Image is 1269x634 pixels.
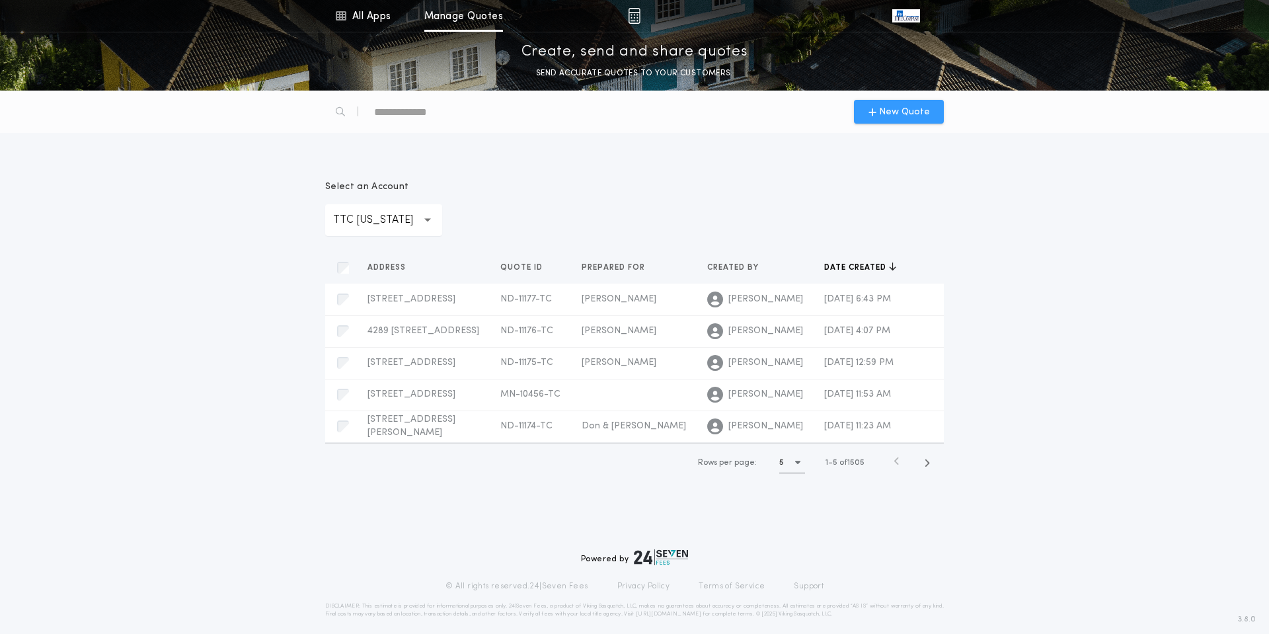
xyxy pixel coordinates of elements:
span: [DATE] 6:43 PM [824,294,891,304]
a: [URL][DOMAIN_NAME] [636,612,701,617]
img: img [628,8,640,24]
span: [STREET_ADDRESS][PERSON_NAME] [367,415,455,438]
span: ND-11177-TC [500,294,552,304]
button: 5 [779,452,805,473]
span: [DATE] 11:53 AM [824,389,891,399]
span: [DATE] 4:07 PM [824,326,890,336]
h1: 5 [779,456,784,469]
p: SEND ACCURATE QUOTES TO YOUR CUSTOMERS. [536,67,733,80]
span: 5 [833,459,837,467]
span: ND-11175-TC [500,358,553,368]
span: Date created [824,262,889,273]
span: Address [367,262,408,273]
p: DISCLAIMER: This estimate is provided for informational purposes only. 24|Seven Fees, a product o... [325,602,944,618]
img: logo [634,549,688,565]
span: [STREET_ADDRESS] [367,389,455,399]
span: [DATE] 11:23 AM [824,421,891,431]
span: [PERSON_NAME] [728,293,803,306]
div: Powered by [581,549,688,565]
span: Don & [PERSON_NAME] [582,421,686,431]
span: Prepared for [582,262,648,273]
span: New Quote [879,105,930,119]
span: Rows per page: [698,459,757,467]
img: vs-icon [892,9,920,22]
span: [PERSON_NAME] [728,356,803,370]
span: Created by [707,262,761,273]
span: [STREET_ADDRESS] [367,294,455,304]
button: Quote ID [500,261,553,274]
span: ND-11174-TC [500,421,553,431]
p: Select an Account [325,180,442,194]
button: Date created [824,261,896,274]
span: [PERSON_NAME] [582,326,656,336]
a: Privacy Policy [617,581,670,592]
span: 3.8.0 [1238,614,1256,625]
span: [DATE] 12:59 PM [824,358,894,368]
span: [STREET_ADDRESS] [367,358,455,368]
a: Support [794,581,824,592]
button: New Quote [854,100,944,124]
span: [PERSON_NAME] [582,294,656,304]
span: of 1505 [839,457,865,469]
span: [PERSON_NAME] [728,388,803,401]
p: TTC [US_STATE] [333,212,434,228]
span: 1 [826,459,828,467]
a: Terms of Service [699,581,765,592]
p: © All rights reserved. 24|Seven Fees [445,581,588,592]
button: Created by [707,261,769,274]
span: MN-10456-TC [500,389,560,399]
p: Create, send and share quotes [521,42,748,63]
button: Address [367,261,416,274]
span: 4289 [STREET_ADDRESS] [367,326,479,336]
span: [PERSON_NAME] [582,358,656,368]
span: ND-11176-TC [500,326,553,336]
span: [PERSON_NAME] [728,420,803,433]
span: [PERSON_NAME] [728,325,803,338]
button: TTC [US_STATE] [325,204,442,236]
span: Quote ID [500,262,545,273]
